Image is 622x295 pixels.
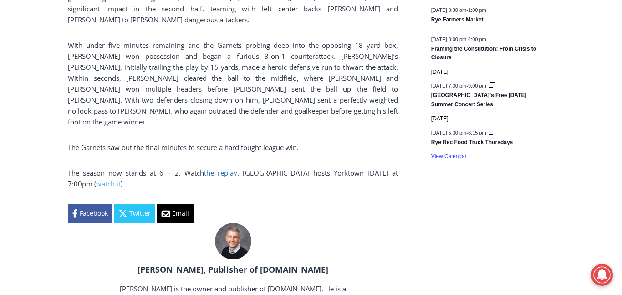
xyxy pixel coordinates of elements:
[106,86,110,95] div: 6
[68,167,398,189] p: The season now stands at 6 – 2. Watch . [GEOGRAPHIC_DATA] hosts Yorktown [DATE] at 7:00pm ( ).
[431,36,486,42] time: -
[431,153,467,160] a: View Calendar
[431,7,466,13] span: [DATE] 8:30 am
[204,168,237,177] a: the replay
[431,36,466,42] span: [DATE] 3:00 pm
[138,264,328,275] a: [PERSON_NAME], Publisher of [DOMAIN_NAME]
[95,86,99,95] div: 6
[431,16,484,24] a: Rye Farmers Market
[431,68,449,77] time: [DATE]
[95,26,127,84] div: Two by Two Animal Haven & The Nature Company: The Wild World of Animals
[68,40,398,127] p: With under five minutes remaining and the Garnets probing deep into the opposing 18 yard box, [PE...
[0,91,132,114] a: [PERSON_NAME] Read Sanctuary Fall Fest: [DATE]
[431,7,486,13] time: -
[230,0,430,88] div: "The first chef I interviewed talked about coming to [GEOGRAPHIC_DATA] from [GEOGRAPHIC_DATA] in ...
[431,139,513,146] a: Rye Rec Food Truck Thursdays
[431,92,527,108] a: [GEOGRAPHIC_DATA]’s Free [DATE] Summer Concert Series
[102,86,104,95] div: /
[468,36,486,42] span: 4:00 pm
[468,7,486,13] span: 1:00 pm
[68,204,112,223] a: Facebook
[468,83,486,88] span: 9:00 pm
[431,114,449,123] time: [DATE]
[0,92,92,114] a: Open Tues. - Sun. [PHONE_NUMBER]
[431,83,466,88] span: [DATE] 7:30 pm
[7,92,117,113] h4: [PERSON_NAME] Read Sanctuary Fall Fest: [DATE]
[93,57,129,109] div: "the precise, almost orchestrated movements of cutting and assembling sushi and [PERSON_NAME] mak...
[219,88,441,114] a: Intern @ [DOMAIN_NAME]
[431,129,488,135] time: -
[114,204,155,223] a: Twitter
[431,129,466,135] span: [DATE] 5:30 pm
[468,129,486,135] span: 8:15 pm
[3,94,89,129] span: Open Tues. - Sun. [PHONE_NUMBER]
[68,142,398,153] p: The Garnets saw out the final minutes to secure a hard fought league win.
[96,179,121,188] a: watch it
[157,204,194,223] a: Email
[431,83,488,88] time: -
[431,46,536,62] a: Framing the Constitution: From Crisis to Closure
[238,91,422,111] span: Intern @ [DOMAIN_NAME]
